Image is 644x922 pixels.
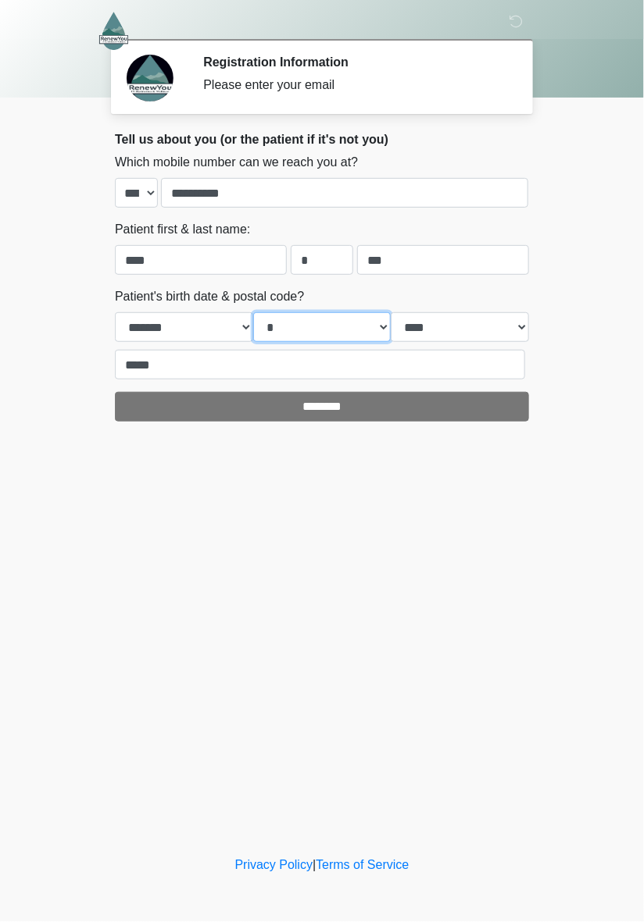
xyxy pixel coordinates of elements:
[127,55,174,101] img: Agent Avatar
[235,859,313,872] a: Privacy Policy
[115,220,250,239] label: Patient first & last name:
[203,55,506,69] h2: Registration Information
[99,12,128,50] img: RenewYou IV Hydration and Wellness Logo
[115,132,529,147] h2: Tell us about you (or the patient if it's not you)
[316,859,409,872] a: Terms of Service
[115,153,358,172] label: Which mobile number can we reach you at?
[115,287,304,306] label: Patient's birth date & postal code?
[203,76,506,94] div: Please enter your email
[313,859,316,872] a: |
